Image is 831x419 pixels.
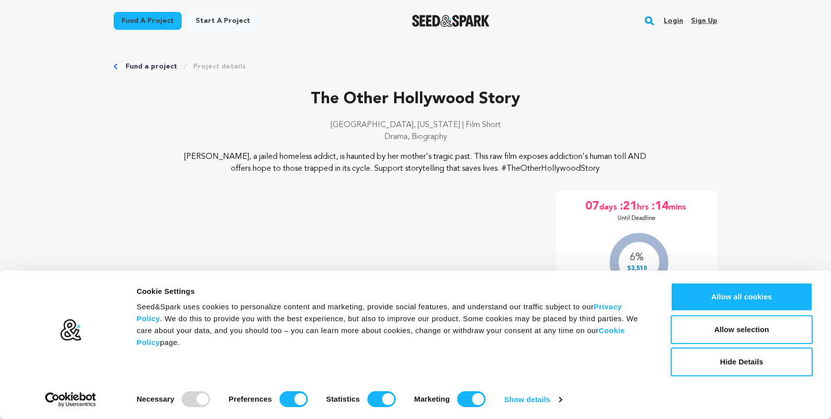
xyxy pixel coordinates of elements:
p: The Other Hollywood Story [114,87,717,111]
span: hrs [637,199,651,214]
a: Start a project [188,12,258,30]
a: Sign up [691,13,717,29]
p: [PERSON_NAME], a jailed homeless addict, is haunted by her mother's tragic past. This raw film ex... [174,151,657,175]
img: logo [60,319,82,342]
button: Hide Details [671,348,813,376]
span: 07 [585,199,599,214]
div: Breadcrumb [114,62,717,71]
span: days [599,199,619,214]
p: Until Deadline [618,214,656,222]
span: :21 [619,199,637,214]
button: Allow all cookies [671,282,813,311]
a: Fund a project [126,62,177,71]
p: [GEOGRAPHIC_DATA], [US_STATE] | Film Short [114,119,717,131]
a: Login [664,13,683,29]
a: Seed&Spark Homepage [412,15,490,27]
a: Fund a project [114,12,182,30]
div: Seed&Spark uses cookies to personalize content and marketing, provide social features, and unders... [137,301,648,349]
a: Privacy Policy [137,302,622,323]
strong: Preferences [229,395,272,403]
p: Drama, Biography [114,131,717,143]
span: mins [669,199,688,214]
span: :14 [651,199,669,214]
strong: Statistics [326,395,360,403]
strong: Marketing [414,395,450,403]
img: Seed&Spark Logo Dark Mode [412,15,490,27]
button: Allow selection [671,315,813,344]
a: Usercentrics Cookiebot - opens in a new window [27,392,114,407]
div: Cookie Settings [137,285,648,297]
strong: Necessary [137,395,174,403]
a: Show details [504,392,562,407]
a: Project details [193,62,246,71]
